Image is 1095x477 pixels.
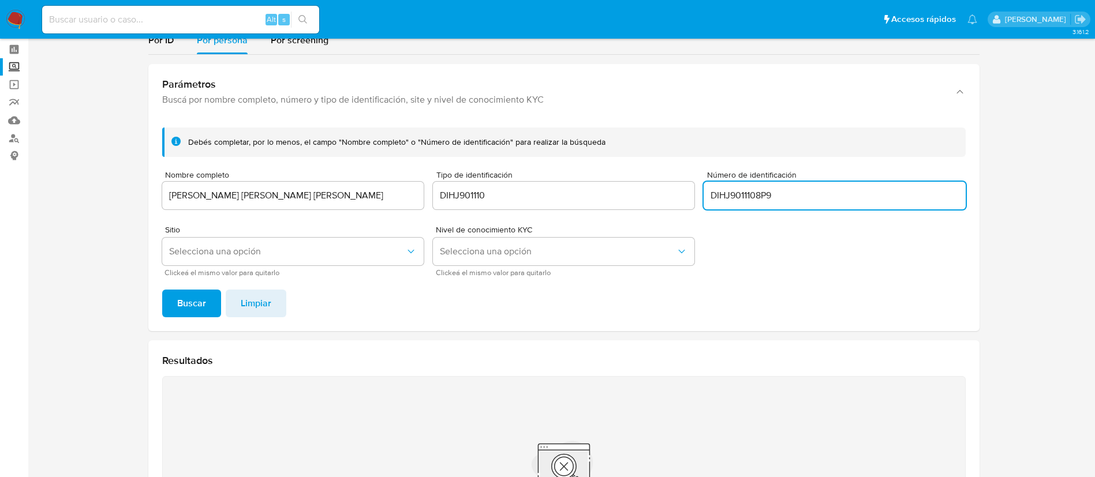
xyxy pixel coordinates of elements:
span: s [282,14,286,25]
span: 3.161.2 [1072,27,1089,36]
input: Buscar usuario o caso... [42,12,319,27]
p: alan.cervantesmartinez@mercadolibre.com.mx [1005,14,1070,25]
a: Notificaciones [967,14,977,24]
span: Alt [267,14,276,25]
span: Accesos rápidos [891,13,956,25]
a: Salir [1074,13,1086,25]
button: search-icon [291,12,315,28]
